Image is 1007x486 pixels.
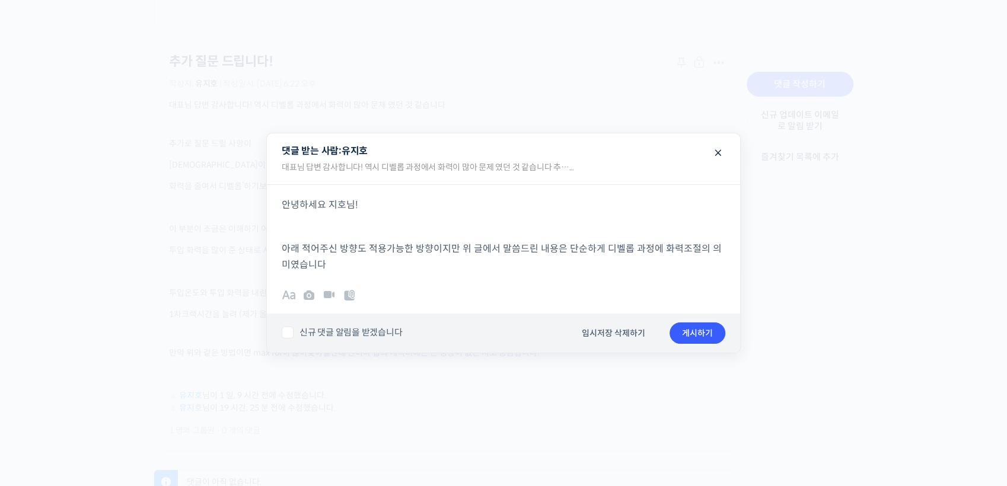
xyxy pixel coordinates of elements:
[569,322,658,344] button: 임시저장 삭제하기
[153,376,228,405] a: 설정
[78,376,153,405] a: 대화
[267,133,740,184] legend: 댓글 받는 사람:
[282,327,402,338] label: 신규 댓글 알림을 받겠습니다
[183,394,197,403] span: 설정
[670,322,725,344] button: 게시하기
[273,156,734,184] div: 대표님 답변 감사합니다! 역시 디벨롭 과정에서 화력이 많아 문제 였던 것 같습니다 추…...
[109,394,123,404] span: 대화
[37,394,44,403] span: 홈
[282,197,725,213] p: 안녕하세요 지호님!
[342,145,368,157] span: 유지호
[4,376,78,405] a: 홈
[282,241,725,273] p: 아래 적어주신 방향도 적용가능한 방향이지만 위 글에서 말씀드린 내용은 단순하게 디벨롭 과정에 화력조절의 의미였습니다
